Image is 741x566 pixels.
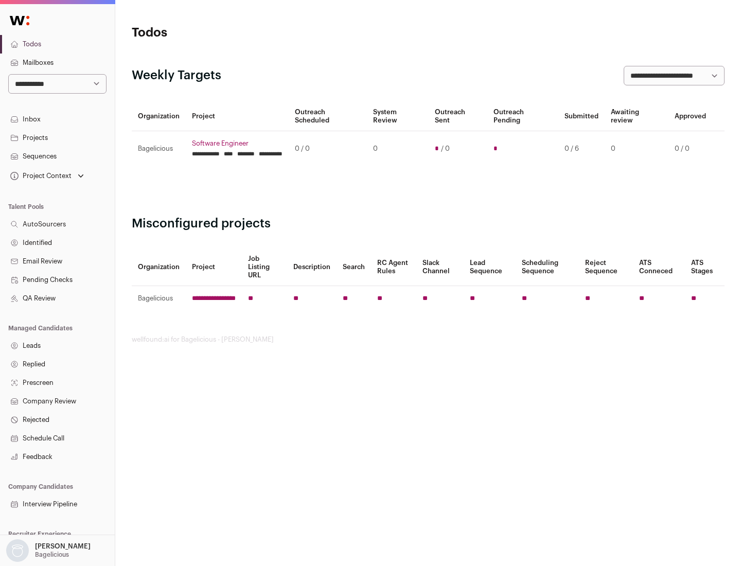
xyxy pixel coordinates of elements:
td: 0 [367,131,428,167]
th: Job Listing URL [242,249,287,286]
button: Open dropdown [4,539,93,562]
th: Outreach Scheduled [289,102,367,131]
span: / 0 [441,145,450,153]
th: Approved [668,102,712,131]
a: Software Engineer [192,139,283,148]
th: ATS Conneced [633,249,684,286]
p: Bagelicious [35,551,69,559]
th: Organization [132,102,186,131]
h2: Weekly Targets [132,67,221,84]
img: Wellfound [4,10,35,31]
th: RC Agent Rules [371,249,416,286]
div: Project Context [8,172,72,180]
h1: Todos [132,25,329,41]
td: 0 / 6 [558,131,605,167]
th: Project [186,249,242,286]
th: Slack Channel [416,249,464,286]
th: Search [337,249,371,286]
th: Awaiting review [605,102,668,131]
td: Bagelicious [132,131,186,167]
td: Bagelicious [132,286,186,311]
td: 0 / 0 [668,131,712,167]
th: Outreach Sent [429,102,488,131]
th: Project [186,102,289,131]
th: Submitted [558,102,605,131]
th: Reject Sequence [579,249,633,286]
h2: Misconfigured projects [132,216,725,232]
th: ATS Stages [685,249,725,286]
th: Description [287,249,337,286]
td: 0 / 0 [289,131,367,167]
p: [PERSON_NAME] [35,542,91,551]
th: System Review [367,102,428,131]
button: Open dropdown [8,169,86,183]
img: nopic.png [6,539,29,562]
footer: wellfound:ai for Bagelicious - [PERSON_NAME] [132,335,725,344]
th: Organization [132,249,186,286]
th: Lead Sequence [464,249,516,286]
th: Outreach Pending [487,102,558,131]
td: 0 [605,131,668,167]
th: Scheduling Sequence [516,249,579,286]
